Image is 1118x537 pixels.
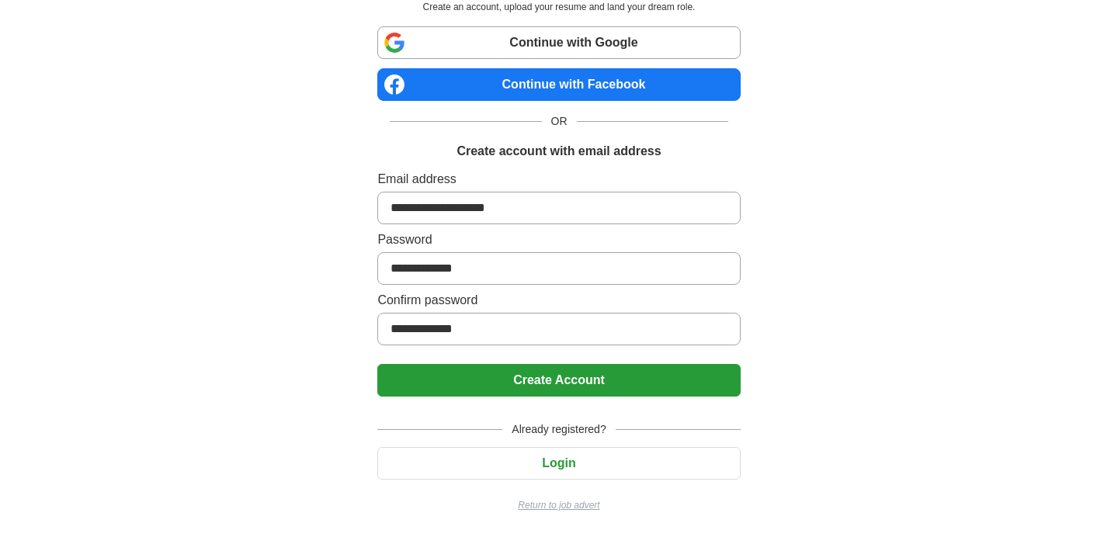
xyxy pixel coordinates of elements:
[377,447,740,480] button: Login
[377,291,740,310] label: Confirm password
[542,113,577,130] span: OR
[377,364,740,397] button: Create Account
[377,456,740,469] a: Login
[502,421,615,438] span: Already registered?
[377,68,740,101] a: Continue with Facebook
[377,26,740,59] a: Continue with Google
[377,230,740,249] label: Password
[377,498,740,512] a: Return to job advert
[377,170,740,189] label: Email address
[457,142,661,161] h1: Create account with email address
